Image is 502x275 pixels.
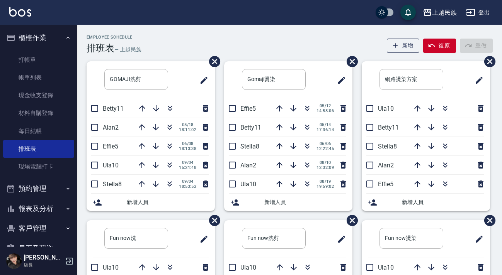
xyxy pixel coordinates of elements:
[240,181,256,188] span: Ula10
[378,105,394,112] span: Ula10
[103,143,118,150] span: Effie5
[242,69,306,90] input: 排版標題
[104,228,168,249] input: 排版標題
[378,143,397,150] span: Stella8
[332,71,346,89] span: 修改班表的標題
[317,179,334,184] span: 08/19
[179,146,196,151] span: 18:13:38
[3,51,74,69] a: 打帳單
[179,141,196,146] span: 06/08
[264,198,346,206] span: 新增人員
[400,5,416,20] button: save
[317,103,334,108] span: 05/12
[3,104,74,122] a: 材料自購登錄
[203,209,221,232] span: 刪除班表
[24,254,63,262] h5: [PERSON_NAME]
[3,179,74,199] button: 預約管理
[378,264,394,271] span: Ula10
[24,262,63,268] p: 店長
[379,69,443,90] input: 排版標題
[103,105,124,112] span: Betty11
[3,238,74,258] button: 員工及薪資
[195,230,209,248] span: 修改班表的標題
[432,8,457,17] div: 上越民族
[470,230,484,248] span: 修改班表的標題
[3,122,74,140] a: 每日結帳
[240,264,256,271] span: Ula10
[362,194,490,211] div: 新增人員
[402,198,484,206] span: 新增人員
[317,146,334,151] span: 12:22:45
[478,50,497,73] span: 刪除班表
[378,181,393,188] span: Effie5
[317,122,334,127] span: 05/14
[127,198,209,206] span: 新增人員
[423,39,456,53] button: 復原
[87,43,114,54] h3: 排班表
[179,179,196,184] span: 09/04
[3,199,74,219] button: 報表及分析
[242,228,306,249] input: 排版標題
[463,5,493,20] button: 登出
[3,140,74,158] a: 排班表
[478,209,497,232] span: 刪除班表
[179,184,196,189] span: 18:53:52
[3,69,74,86] a: 帳單列表
[103,162,119,169] span: Ula10
[240,162,256,169] span: Alan2
[341,50,359,73] span: 刪除班表
[179,122,196,127] span: 05/18
[9,7,31,17] img: Logo
[103,264,119,271] span: Ula10
[3,28,74,48] button: 櫃檯作業
[420,5,460,20] button: 上越民族
[240,105,256,112] span: Effie5
[317,108,334,113] span: 14:58:06
[332,230,346,248] span: 修改班表的標題
[317,184,334,189] span: 19:59:02
[240,124,261,131] span: Betty11
[87,194,215,211] div: 新增人員
[179,165,196,170] span: 15:21:48
[6,253,22,269] img: Person
[470,71,484,89] span: 修改班表的標題
[379,228,443,249] input: 排版標題
[378,124,399,131] span: Betty11
[317,165,334,170] span: 12:32:09
[3,158,74,175] a: 現場電腦打卡
[87,35,141,40] h2: Employee Schedule
[240,143,259,150] span: Stella8
[203,50,221,73] span: 刪除班表
[378,162,394,169] span: Alan2
[341,209,359,232] span: 刪除班表
[179,127,196,132] span: 18:11:02
[195,71,209,89] span: 修改班表的標題
[317,141,334,146] span: 06/06
[103,181,122,188] span: Stella8
[3,218,74,238] button: 客戶管理
[224,194,352,211] div: 新增人員
[103,124,119,131] span: Alan2
[387,39,420,53] button: 新增
[3,86,74,104] a: 現金收支登錄
[179,160,196,165] span: 09/04
[317,160,334,165] span: 08/10
[104,69,168,90] input: 排版標題
[114,46,141,54] h6: — 上越民族
[317,127,334,132] span: 17:36:14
